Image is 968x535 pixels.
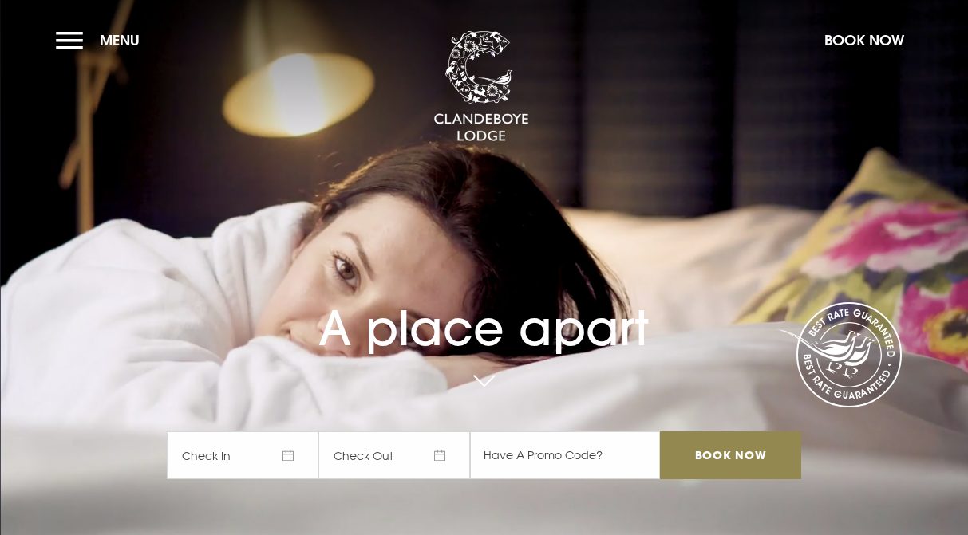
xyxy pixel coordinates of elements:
[167,267,800,356] h1: A place apart
[100,31,140,49] span: Menu
[816,23,912,57] button: Book Now
[318,431,470,479] span: Check Out
[56,23,148,57] button: Menu
[470,431,660,479] input: Have A Promo Code?
[167,431,318,479] span: Check In
[433,31,529,143] img: Clandeboye Lodge
[660,431,800,479] input: Book Now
